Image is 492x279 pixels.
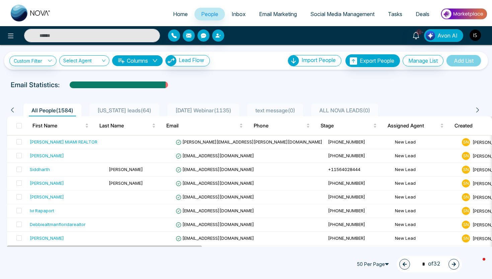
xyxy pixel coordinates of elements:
div: [PERSON_NAME] [30,152,64,159]
span: [PERSON_NAME][EMAIL_ADDRESS][PERSON_NAME][DOMAIN_NAME] [176,139,322,145]
span: Stage [321,122,372,130]
span: Email Marketing [259,11,297,17]
span: S N [462,138,470,146]
td: New Lead [392,245,459,259]
span: Last Name [99,122,151,130]
td: New Lead [392,163,459,177]
span: [PERSON_NAME] [109,180,143,186]
span: Inbox [232,11,246,17]
a: Inbox [225,8,252,20]
a: Lead FlowLead Flow [163,55,210,66]
span: S N [462,193,470,201]
span: S N [462,152,470,160]
span: Phone [254,122,305,130]
span: [EMAIL_ADDRESS][DOMAIN_NAME] [176,180,254,186]
a: Email Marketing [252,8,304,20]
span: [EMAIL_ADDRESS][DOMAIN_NAME] [176,235,254,241]
span: Email [166,122,238,130]
button: Avon AI [424,29,463,42]
button: Columnsdown [112,55,163,66]
span: [PHONE_NUMBER] [328,235,365,241]
span: [PERSON_NAME] [109,167,143,172]
th: Stage [315,116,382,135]
span: [DATE] Webinar ( 1135 ) [173,107,234,114]
span: [EMAIL_ADDRESS][DOMAIN_NAME] [176,222,254,227]
span: +11564028444 [328,167,360,172]
span: down [152,58,158,63]
span: [EMAIL_ADDRESS][DOMAIN_NAME] [176,153,254,158]
span: [PHONE_NUMBER] [328,194,365,200]
span: Avon AI [437,32,458,40]
span: Social Media Management [310,11,375,17]
span: [PHONE_NUMBER] [328,208,365,213]
td: New Lead [392,149,459,163]
a: Custom Filter [9,56,57,66]
span: [PHONE_NUMBER] [328,139,365,145]
div: [PERSON_NAME] [30,193,64,200]
span: All People ( 1584 ) [29,107,76,114]
span: 10+ [416,29,422,35]
span: Import People [302,57,336,63]
span: of 32 [418,260,440,269]
iframe: Intercom live chat [469,256,485,272]
span: Tasks [388,11,402,17]
span: [US_STATE] leads ( 64 ) [95,107,154,114]
button: Manage List [403,55,443,66]
div: [PERSON_NAME] [30,235,64,241]
div: [PERSON_NAME] [30,180,64,186]
th: Assigned Agent [382,116,449,135]
th: Email [161,116,248,135]
a: 10+ [408,29,424,41]
span: First Name [32,122,84,130]
span: S N [462,221,470,229]
span: text message ( 0 ) [253,107,298,114]
span: [EMAIL_ADDRESS][DOMAIN_NAME] [176,208,254,213]
td: New Lead [392,232,459,245]
span: Assigned Agent [388,122,439,130]
div: Siddharth [30,166,50,173]
a: People [194,8,225,20]
span: [EMAIL_ADDRESS][DOMAIN_NAME] [176,194,254,200]
span: ALL NOVA LEADS ( 0 ) [317,107,373,114]
span: People [201,11,218,17]
img: Lead Flow [426,31,435,40]
td: New Lead [392,190,459,204]
th: First Name [27,116,94,135]
th: Phone [248,116,315,135]
span: Export People [360,57,394,64]
a: Tasks [381,8,409,20]
span: Lead Flow [179,57,204,63]
button: Lead Flow [165,55,210,66]
span: [PHONE_NUMBER] [328,180,365,186]
span: [PHONE_NUMBER] [328,222,365,227]
td: New Lead [392,218,459,232]
button: Export People [345,54,400,67]
span: S N [462,179,470,187]
p: Email Statistics: [11,80,60,90]
div: [PERSON_NAME] MIAMI REALTOR [30,138,97,145]
td: New Lead [392,204,459,218]
td: New Lead [392,177,459,190]
span: Home [173,11,188,17]
a: Deals [409,8,436,20]
span: [EMAIL_ADDRESS][DOMAIN_NAME] [176,167,254,172]
th: Last Name [94,116,161,135]
div: Ivi Rapaport [30,207,54,214]
div: Debbiealtmanfloridarealtor [30,221,86,228]
span: S N [462,207,470,215]
img: Nova CRM Logo [11,5,51,21]
span: 50 Per Page [354,259,394,270]
a: Social Media Management [304,8,381,20]
img: Market-place.gif [439,6,488,21]
span: Deals [416,11,429,17]
td: New Lead [392,135,459,149]
span: S N [462,234,470,242]
span: [PHONE_NUMBER] [328,153,365,158]
a: Home [166,8,194,20]
img: User Avatar [470,30,481,41]
span: S N [462,166,470,174]
img: Lead Flow [166,55,176,66]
